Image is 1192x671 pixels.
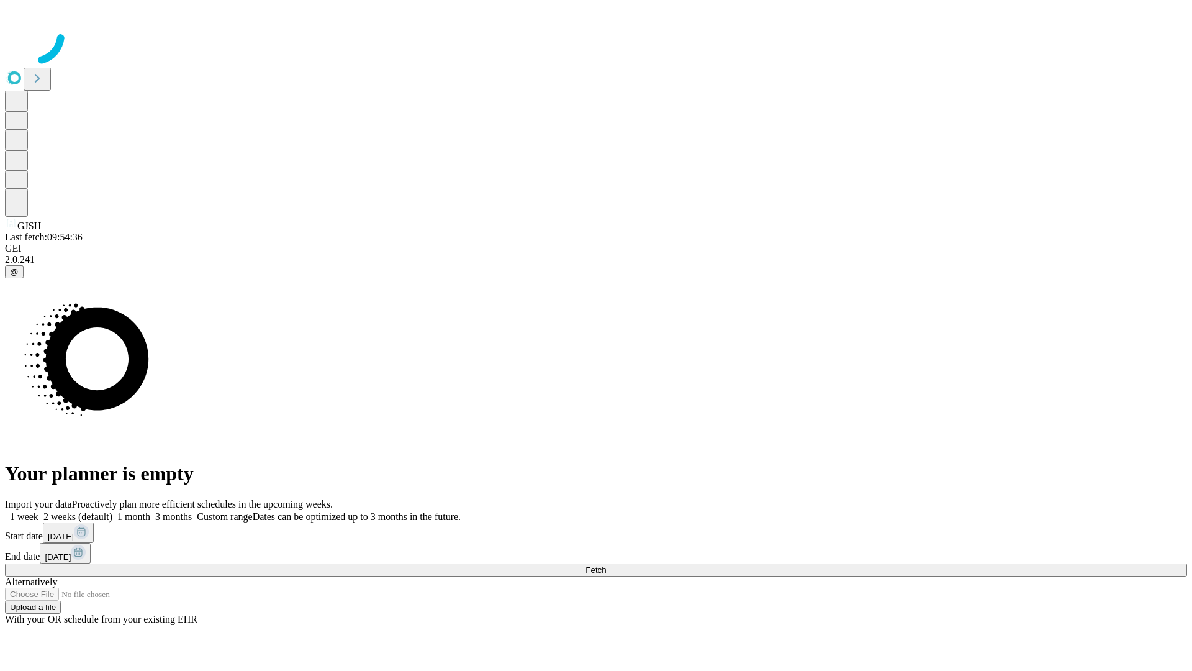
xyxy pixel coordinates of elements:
[40,543,91,564] button: [DATE]
[43,511,112,522] span: 2 weeks (default)
[5,462,1187,485] h1: Your planner is empty
[43,523,94,543] button: [DATE]
[5,254,1187,265] div: 2.0.241
[10,267,19,276] span: @
[585,565,606,575] span: Fetch
[5,614,197,624] span: With your OR schedule from your existing EHR
[10,511,38,522] span: 1 week
[17,221,41,231] span: GJSH
[48,532,74,541] span: [DATE]
[5,601,61,614] button: Upload a file
[155,511,192,522] span: 3 months
[72,499,333,509] span: Proactively plan more efficient schedules in the upcoming weeks.
[5,543,1187,564] div: End date
[5,265,24,278] button: @
[5,499,72,509] span: Import your data
[5,564,1187,577] button: Fetch
[253,511,461,522] span: Dates can be optimized up to 3 months in the future.
[117,511,150,522] span: 1 month
[5,523,1187,543] div: Start date
[197,511,252,522] span: Custom range
[5,577,57,587] span: Alternatively
[45,552,71,562] span: [DATE]
[5,243,1187,254] div: GEI
[5,232,83,242] span: Last fetch: 09:54:36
